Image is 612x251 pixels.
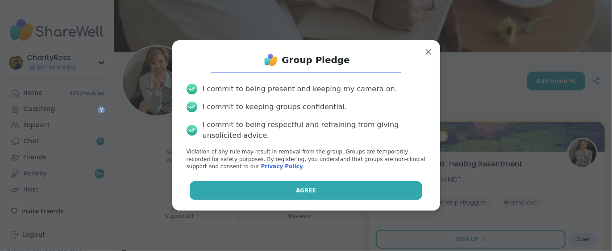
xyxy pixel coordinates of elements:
[262,51,280,69] img: ShareWell Logo
[187,148,426,170] p: Violation of any rule may result in removal from the group. Groups are temporarily recorded for s...
[203,119,426,141] div: I commit to being respectful and refraining from giving unsolicited advice.
[203,102,347,112] div: I commit to keeping groups confidential.
[261,163,303,170] a: Privacy Policy
[190,181,422,200] button: Agree
[98,106,105,113] iframe: Spotlight
[296,187,316,195] span: Agree
[282,54,350,66] h1: Group Pledge
[203,84,397,94] div: I commit to being present and keeping my camera on.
